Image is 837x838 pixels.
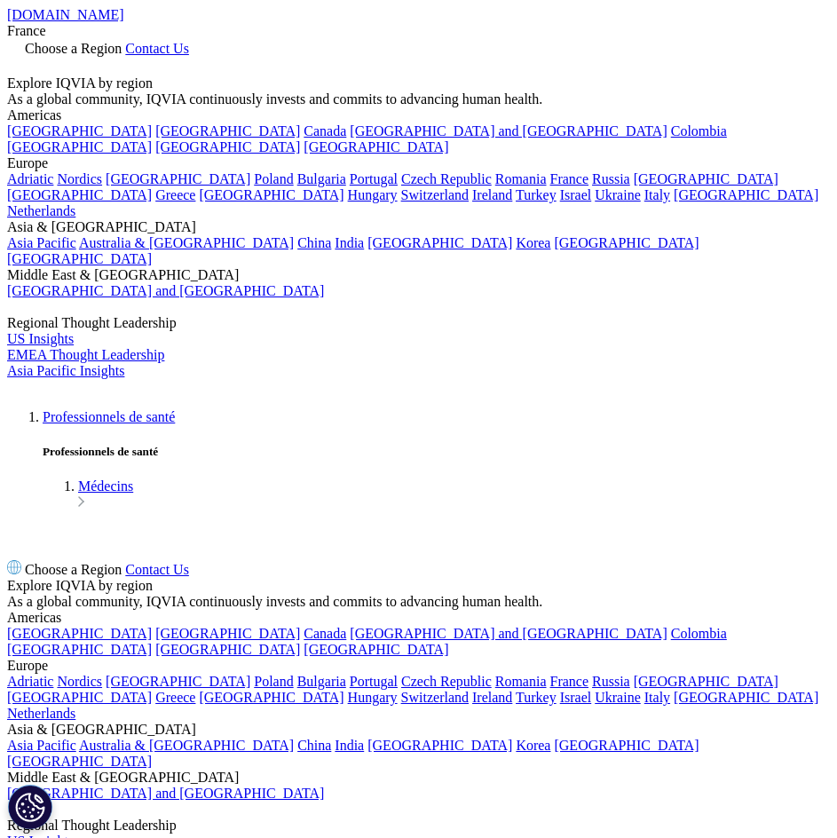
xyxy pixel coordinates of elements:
[7,347,164,362] a: EMEA Thought Leadership
[516,187,557,202] a: Turkey
[25,41,122,56] span: Choose a Region
[348,187,398,202] a: Hungary
[7,331,74,346] a: US Insights
[7,786,324,801] a: [GEOGRAPHIC_DATA] and [GEOGRAPHIC_DATA]
[560,187,592,202] a: Israel
[304,123,346,138] a: Canada
[560,690,592,705] a: Israel
[7,283,324,298] a: [GEOGRAPHIC_DATA] and [GEOGRAPHIC_DATA]
[254,171,293,186] a: Poland
[7,610,830,626] div: Americas
[595,690,641,705] a: Ukraine
[7,139,152,154] a: [GEOGRAPHIC_DATA]
[7,770,830,786] div: Middle East & [GEOGRAPHIC_DATA]
[592,674,630,689] a: Russia
[7,75,830,91] div: Explore IQVIA by region
[7,578,830,594] div: Explore IQVIA by region
[495,171,547,186] a: Romania
[254,674,293,689] a: Poland
[7,363,124,378] a: Asia Pacific Insights
[674,187,818,202] a: [GEOGRAPHIC_DATA]
[43,445,830,459] h5: Professionnels de santé
[350,123,667,138] a: [GEOGRAPHIC_DATA] and [GEOGRAPHIC_DATA]
[155,626,300,641] a: [GEOGRAPHIC_DATA]
[7,7,124,22] a: [DOMAIN_NAME]
[297,738,331,753] a: China
[155,642,300,657] a: [GEOGRAPHIC_DATA]
[7,203,75,218] a: Netherlands
[7,235,76,250] a: Asia Pacific
[155,187,195,202] a: Greece
[25,562,122,577] span: Choose a Region
[106,674,250,689] a: [GEOGRAPHIC_DATA]
[7,187,152,202] a: [GEOGRAPHIC_DATA]
[304,139,448,154] a: [GEOGRAPHIC_DATA]
[554,738,699,753] a: [GEOGRAPHIC_DATA]
[8,785,52,829] button: Paramètres des cookies
[297,674,346,689] a: Bulgaria
[7,23,830,39] div: France
[516,690,557,705] a: Turkey
[350,674,398,689] a: Portugal
[199,187,343,202] a: [GEOGRAPHIC_DATA]
[57,171,102,186] a: Nordics
[554,235,699,250] a: [GEOGRAPHIC_DATA]
[348,690,398,705] a: Hungary
[7,690,152,705] a: [GEOGRAPHIC_DATA]
[7,409,830,510] nav: Primary
[495,674,547,689] a: Romania
[78,478,133,494] a: Médecins
[7,658,830,674] div: Europe
[125,41,189,56] a: Contact Us
[367,235,512,250] a: [GEOGRAPHIC_DATA]
[7,107,830,123] div: Americas
[7,251,152,266] a: [GEOGRAPHIC_DATA]
[7,674,53,689] a: Adriatic
[671,123,727,138] a: Colombia
[674,690,818,705] a: [GEOGRAPHIC_DATA]
[79,738,294,753] a: Australia & [GEOGRAPHIC_DATA]
[592,171,630,186] a: Russia
[304,626,346,641] a: Canada
[7,171,53,186] a: Adriatic
[304,642,448,657] a: [GEOGRAPHIC_DATA]
[7,722,830,738] div: Asia & [GEOGRAPHIC_DATA]
[350,171,398,186] a: Portugal
[472,690,512,705] a: Ireland
[7,594,830,610] div: As a global community, IQVIA continuously invests and commits to advancing human health.
[155,139,300,154] a: [GEOGRAPHIC_DATA]
[550,171,589,186] a: France
[7,706,75,721] a: Netherlands
[7,155,830,171] div: Europe
[297,171,346,186] a: Bulgaria
[401,171,492,186] a: Czech Republic
[155,123,300,138] a: [GEOGRAPHIC_DATA]
[43,409,175,424] a: Professionnels de santé
[516,235,550,250] a: Korea
[516,738,550,753] a: Korea
[7,626,152,641] a: [GEOGRAPHIC_DATA]
[550,674,589,689] a: France
[7,738,76,753] a: Asia Pacific
[7,219,830,235] div: Asia & [GEOGRAPHIC_DATA]
[7,267,830,283] div: Middle East & [GEOGRAPHIC_DATA]
[671,626,727,641] a: Colombia
[595,187,641,202] a: Ukraine
[7,123,152,138] a: [GEOGRAPHIC_DATA]
[7,91,830,107] div: As a global community, IQVIA continuously invests and commits to advancing human health.
[335,235,364,250] a: India
[634,674,778,689] a: [GEOGRAPHIC_DATA]
[335,738,364,753] a: India
[472,187,512,202] a: Ireland
[401,187,469,202] a: Switzerland
[7,754,152,769] a: [GEOGRAPHIC_DATA]
[644,187,670,202] a: Italy
[125,562,189,577] span: Contact Us
[644,690,670,705] a: Italy
[199,690,343,705] a: [GEOGRAPHIC_DATA]
[7,642,152,657] a: [GEOGRAPHIC_DATA]
[634,171,778,186] a: [GEOGRAPHIC_DATA]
